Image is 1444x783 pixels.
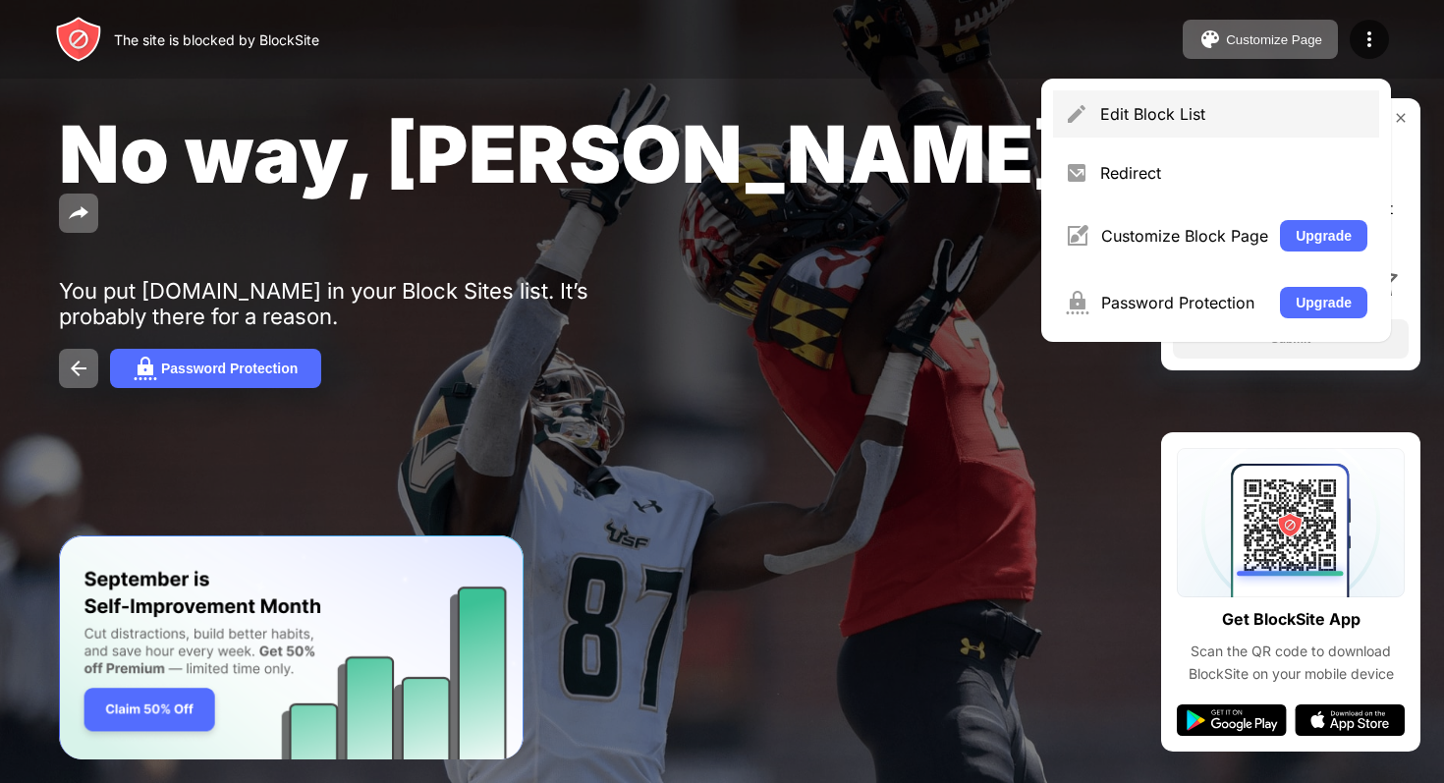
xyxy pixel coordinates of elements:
[1198,28,1222,51] img: pallet.svg
[1100,104,1367,124] div: Edit Block List
[1295,704,1405,736] img: app-store.svg
[1226,32,1322,47] div: Customize Page
[1183,20,1338,59] button: Customize Page
[59,535,524,760] iframe: Banner
[1280,287,1367,318] button: Upgrade
[1101,293,1268,312] div: Password Protection
[1065,102,1088,126] img: menu-pencil.svg
[161,361,298,376] div: Password Protection
[55,16,102,63] img: header-logo.svg
[1065,161,1088,185] img: menu-redirect.svg
[1100,163,1367,183] div: Redirect
[1065,224,1089,248] img: menu-customize.svg
[1065,291,1089,314] img: menu-password.svg
[1222,605,1361,634] div: Get BlockSite App
[110,349,321,388] button: Password Protection
[1280,220,1367,252] button: Upgrade
[67,357,90,380] img: back.svg
[1393,110,1409,126] img: rate-us-close.svg
[1358,28,1381,51] img: menu-icon.svg
[67,201,90,225] img: share.svg
[114,31,319,48] div: The site is blocked by BlockSite
[59,106,1093,201] span: No way, [PERSON_NAME].
[1177,448,1405,597] img: qrcode.svg
[1101,226,1268,246] div: Customize Block Page
[1177,704,1287,736] img: google-play.svg
[59,278,666,329] div: You put [DOMAIN_NAME] in your Block Sites list. It’s probably there for a reason.
[1177,641,1405,685] div: Scan the QR code to download BlockSite on your mobile device
[134,357,157,380] img: password.svg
